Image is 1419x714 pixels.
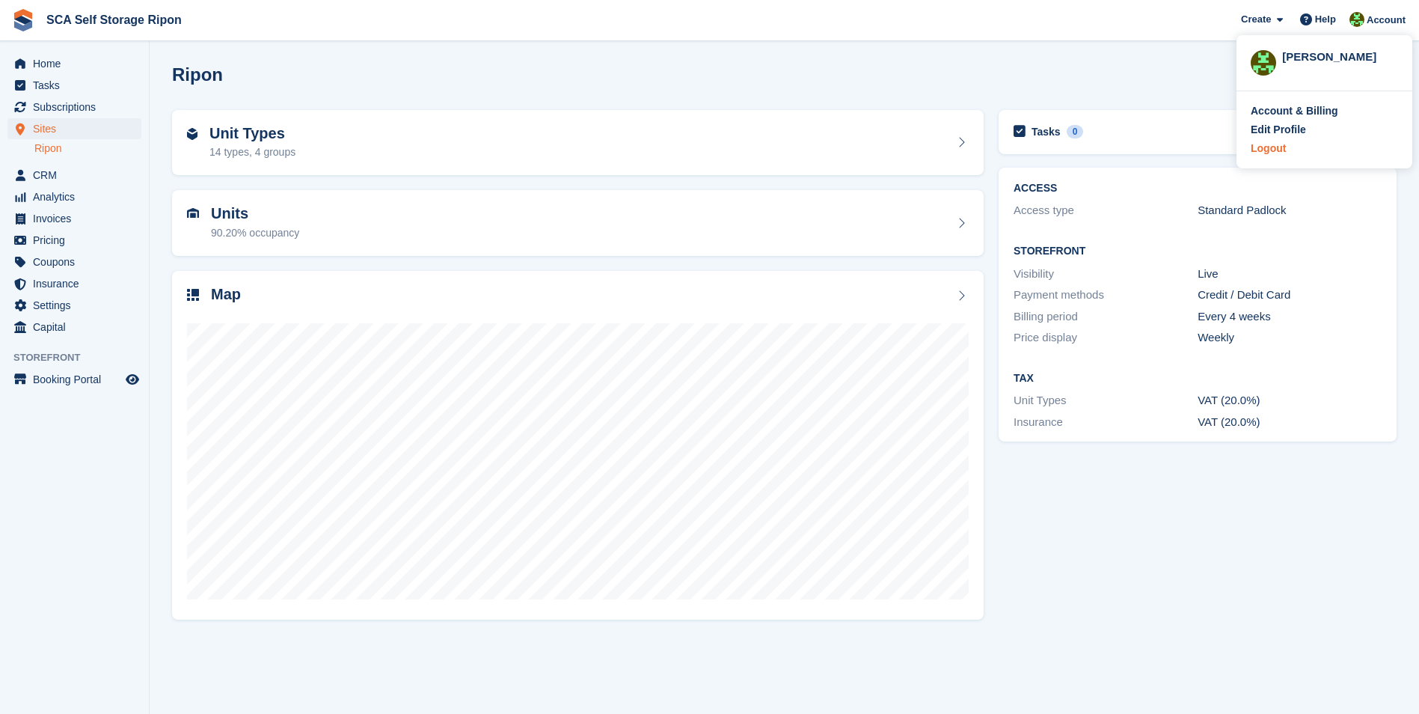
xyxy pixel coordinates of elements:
[40,7,188,32] a: SCA Self Storage Ripon
[187,289,199,301] img: map-icn-33ee37083ee616e46c38cad1a60f524a97daa1e2b2c8c0bc3eb3415660979fc1.svg
[33,53,123,74] span: Home
[34,141,141,156] a: Ripon
[1198,266,1382,283] div: Live
[7,75,141,96] a: menu
[1067,125,1084,138] div: 0
[1198,329,1382,347] div: Weekly
[1282,49,1398,62] div: [PERSON_NAME]
[1251,122,1398,138] a: Edit Profile
[1251,122,1306,138] div: Edit Profile
[33,208,123,229] span: Invoices
[1014,329,1198,347] div: Price display
[187,208,199,219] img: unit-icn-7be61d7bf1b0ce9d3e12c5938cc71ed9869f7b940bace4675aadf7bd6d80202e.svg
[1251,141,1286,156] div: Logout
[7,53,141,74] a: menu
[123,370,141,388] a: Preview store
[1014,245,1382,257] h2: Storefront
[209,144,295,160] div: 14 types, 4 groups
[33,75,123,96] span: Tasks
[1198,287,1382,304] div: Credit / Debit Card
[7,165,141,186] a: menu
[211,205,299,222] h2: Units
[33,251,123,272] span: Coupons
[1014,414,1198,431] div: Insurance
[1014,373,1382,385] h2: Tax
[209,125,295,142] h2: Unit Types
[1014,183,1382,195] h2: ACCESS
[1032,125,1061,138] h2: Tasks
[33,369,123,390] span: Booking Portal
[7,186,141,207] a: menu
[7,273,141,294] a: menu
[33,97,123,118] span: Subscriptions
[172,190,984,256] a: Units 90.20% occupancy
[7,317,141,338] a: menu
[1014,202,1198,219] div: Access type
[1251,103,1338,119] div: Account & Billing
[12,9,34,31] img: stora-icon-8386f47178a22dfd0bd8f6a31ec36ba5ce8667c1dd55bd0f319d3a0aa187defe.svg
[13,350,149,365] span: Storefront
[1014,308,1198,326] div: Billing period
[1251,103,1398,119] a: Account & Billing
[1349,12,1364,27] img: Kelly Neesham
[33,317,123,338] span: Capital
[1251,141,1398,156] a: Logout
[1198,414,1382,431] div: VAT (20.0%)
[7,97,141,118] a: menu
[211,225,299,241] div: 90.20% occupancy
[33,273,123,294] span: Insurance
[1014,287,1198,304] div: Payment methods
[1241,12,1271,27] span: Create
[7,208,141,229] a: menu
[1251,50,1276,76] img: Kelly Neesham
[7,230,141,251] a: menu
[33,295,123,316] span: Settings
[7,118,141,139] a: menu
[1315,12,1336,27] span: Help
[1367,13,1406,28] span: Account
[187,128,197,140] img: unit-type-icn-2b2737a686de81e16bb02015468b77c625bbabd49415b5ef34ead5e3b44a266d.svg
[7,251,141,272] a: menu
[7,295,141,316] a: menu
[33,118,123,139] span: Sites
[1198,202,1382,219] div: Standard Padlock
[1014,266,1198,283] div: Visibility
[33,186,123,207] span: Analytics
[1198,392,1382,409] div: VAT (20.0%)
[172,271,984,620] a: Map
[172,110,984,176] a: Unit Types 14 types, 4 groups
[172,64,223,85] h2: Ripon
[33,165,123,186] span: CRM
[211,286,241,303] h2: Map
[7,369,141,390] a: menu
[1014,392,1198,409] div: Unit Types
[1198,308,1382,326] div: Every 4 weeks
[33,230,123,251] span: Pricing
